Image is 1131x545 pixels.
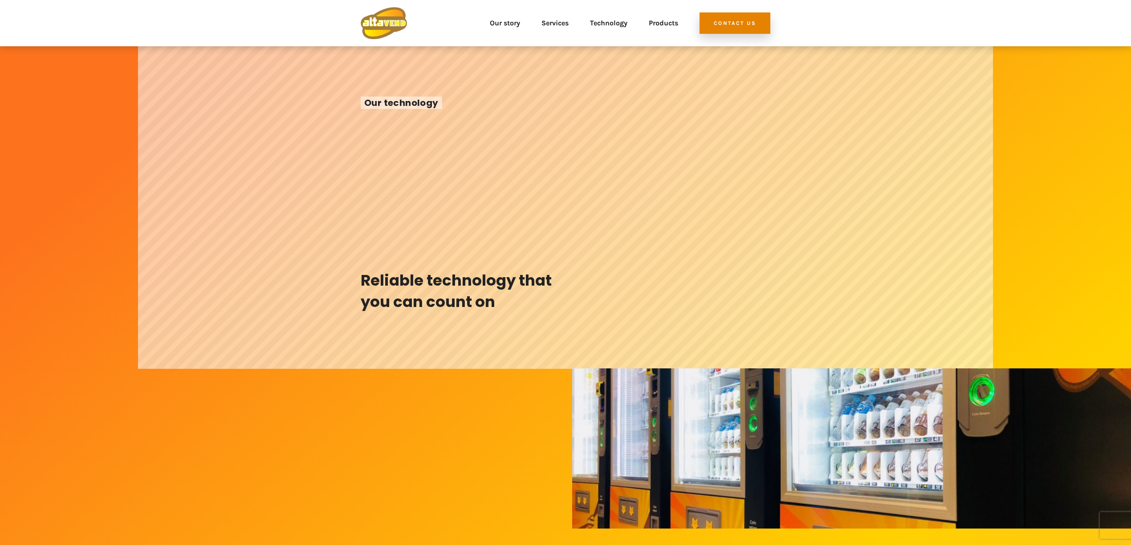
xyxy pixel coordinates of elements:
[418,7,678,39] nav: Top Menu
[361,270,559,312] h3: Reliable technology that you can count on
[649,7,678,39] a: Products
[541,7,569,39] a: Services
[361,97,442,109] span: Our technology
[490,7,520,39] a: Our story
[700,12,770,34] a: Contact Us
[590,7,627,39] a: Technology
